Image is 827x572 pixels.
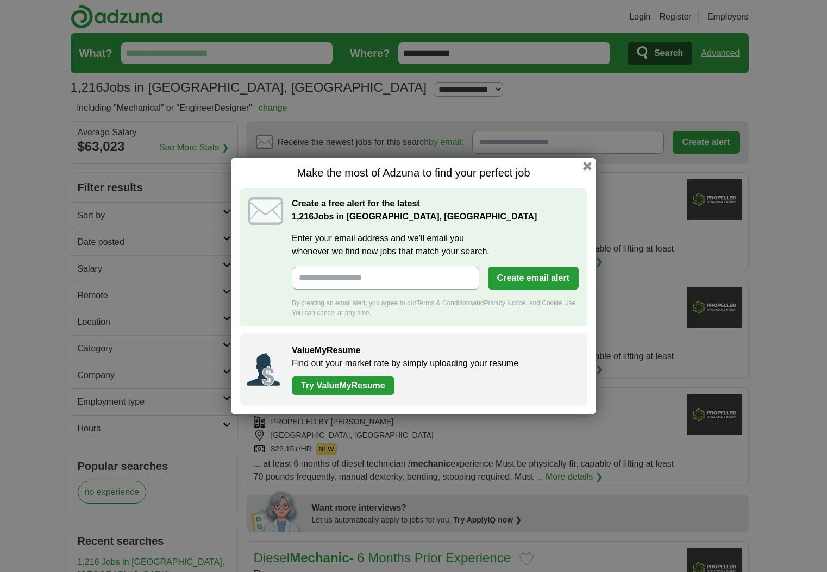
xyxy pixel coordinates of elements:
[292,197,579,223] h2: Create a free alert for the latest
[292,298,579,318] div: By creating an email alert, you agree to our and , and Cookie Use. You can cancel at any time.
[248,197,283,225] img: icon_email.svg
[240,166,587,180] h1: Make the most of Adzuna to find your perfect job
[292,357,577,370] p: Find out your market rate by simply uploading your resume
[292,344,577,357] h2: ValueMyResume
[292,212,537,221] strong: Jobs in [GEOGRAPHIC_DATA], [GEOGRAPHIC_DATA]
[488,267,579,290] button: Create email alert
[292,232,579,258] label: Enter your email address and we'll email you whenever we find new jobs that match your search.
[292,210,314,223] span: 1,216
[416,299,473,307] a: Terms & Conditions
[292,376,394,395] a: Try ValueMyResume
[484,299,526,307] a: Privacy Notice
